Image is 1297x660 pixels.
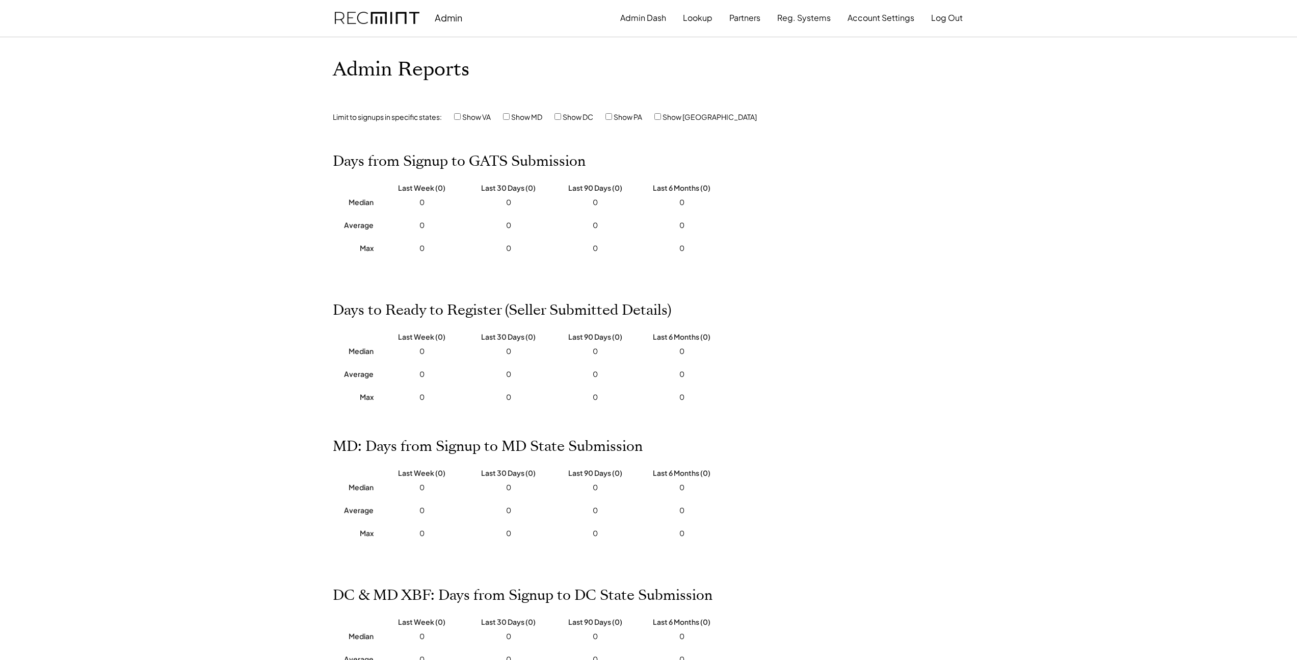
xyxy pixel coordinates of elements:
div: Average [333,369,374,378]
div: Last 6 Months (0) [644,183,720,192]
div: 0 [470,483,547,493]
div: Last 6 Months (0) [644,468,720,477]
div: Last 6 Months (0) [644,617,720,626]
img: recmint-logotype%403x.png [335,12,419,24]
div: 0 [644,197,720,208]
div: 0 [470,505,547,516]
div: 0 [384,483,460,493]
div: 0 [557,197,633,208]
div: 0 [644,243,720,253]
div: 0 [557,483,633,493]
div: 0 [557,220,633,231]
button: Log Out [931,8,963,28]
div: 0 [384,631,460,642]
label: Show [GEOGRAPHIC_DATA] [663,112,757,121]
div: Average [333,505,374,515]
div: 0 [644,369,720,379]
h2: DC & MD XBF: Days from Signup to DC State Submission [333,587,712,604]
div: 0 [644,346,720,357]
div: Median [333,483,374,492]
div: 0 [644,528,720,539]
label: Show VA [462,112,491,121]
button: Account Settings [848,8,914,28]
div: 0 [384,197,460,208]
div: 0 [470,631,547,642]
div: 0 [557,346,633,357]
div: 0 [644,505,720,516]
div: Max [333,528,374,538]
label: Show PA [614,112,642,121]
div: 0 [384,505,460,516]
div: Median [333,631,374,641]
div: Last Week (0) [384,183,460,192]
div: Median [333,197,374,207]
div: 0 [557,528,633,539]
button: Lookup [683,8,712,28]
div: 0 [470,528,547,539]
h2: MD: Days from Signup to MD State Submission [333,438,643,455]
div: Last 90 Days (0) [557,332,633,341]
div: 0 [384,346,460,357]
div: Max [333,392,374,401]
div: Last 30 Days (0) [470,332,547,341]
div: 0 [384,220,460,231]
div: 0 [644,220,720,231]
div: 0 [470,369,547,379]
div: 0 [470,243,547,253]
label: Show DC [563,112,593,121]
div: Max [333,243,374,252]
div: Last 30 Days (0) [470,617,547,626]
div: Last 90 Days (0) [557,468,633,477]
button: Reg. Systems [777,8,831,28]
div: 0 [470,392,547,402]
div: Last 90 Days (0) [557,617,633,626]
div: Last 90 Days (0) [557,183,633,192]
div: Last 30 Days (0) [470,183,547,192]
button: Partners [729,8,760,28]
div: 0 [557,243,633,253]
h2: Days to Ready to Register (Seller Submitted Details) [333,302,671,319]
div: Last Week (0) [384,332,460,341]
div: 0 [384,392,460,402]
div: 0 [470,220,547,231]
div: Last 30 Days (0) [470,468,547,477]
div: Median [333,346,374,356]
div: 0 [644,631,720,642]
div: Average [333,220,374,230]
div: 0 [384,243,460,253]
button: Admin Dash [620,8,666,28]
h2: Days from Signup to GATS Submission [333,153,586,170]
div: 0 [557,505,633,516]
div: Last 6 Months (0) [644,332,720,341]
div: 0 [557,392,633,402]
div: Last Week (0) [384,468,460,477]
div: Limit to signups in specific states: [333,112,442,122]
div: 0 [470,346,547,357]
h1: Admin Reports [333,58,745,82]
div: 0 [644,392,720,402]
div: 0 [384,369,460,379]
label: Show MD [511,112,542,121]
div: 0 [384,528,460,539]
div: 0 [557,369,633,379]
div: 0 [470,197,547,208]
div: 0 [557,631,633,642]
div: Admin [435,12,462,23]
div: 0 [644,483,720,493]
div: Last Week (0) [384,617,460,626]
